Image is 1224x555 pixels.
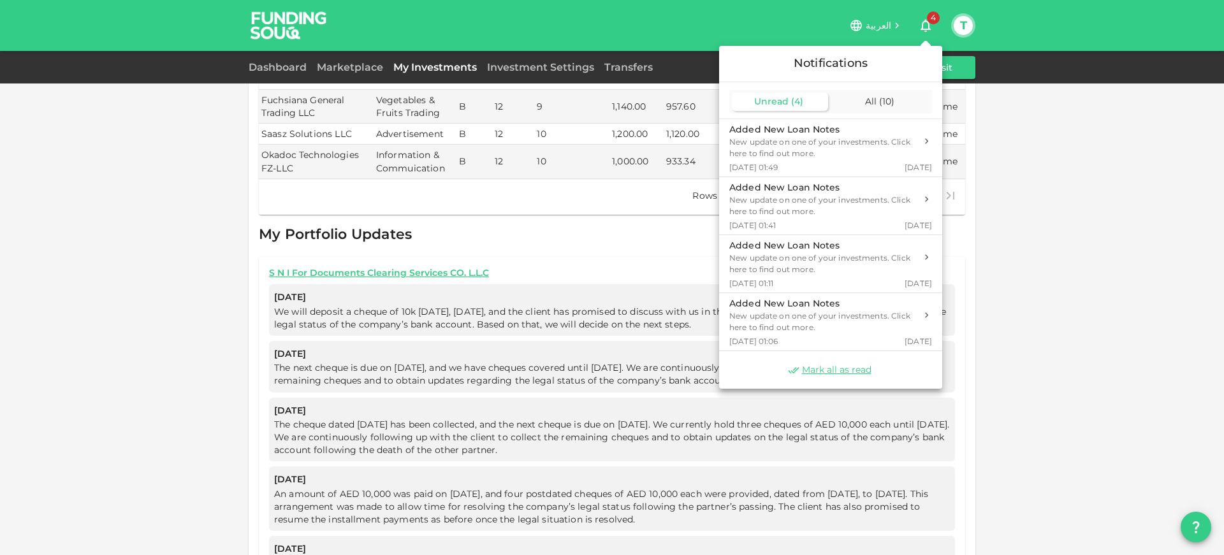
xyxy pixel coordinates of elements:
[905,220,932,231] span: [DATE]
[729,162,778,173] span: [DATE] 01:49
[791,96,803,107] span: ( 4 )
[794,56,868,70] span: Notifications
[905,162,932,173] span: [DATE]
[729,194,916,217] div: New update on one of your investments. Click here to find out more.
[729,297,916,310] div: Added New Loan Notes
[729,123,916,136] div: Added New Loan Notes
[729,220,776,231] span: [DATE] 01:41
[729,252,916,275] div: New update on one of your investments. Click here to find out more.
[729,278,774,289] span: [DATE] 01:11
[729,181,916,194] div: Added New Loan Notes
[729,310,916,333] div: New update on one of your investments. Click here to find out more.
[729,239,916,252] div: Added New Loan Notes
[729,336,778,347] span: [DATE] 01:06
[802,364,871,376] span: Mark all as read
[905,336,932,347] span: [DATE]
[905,278,932,289] span: [DATE]
[754,96,789,107] span: Unread
[729,136,916,159] div: New update on one of your investments. Click here to find out more.
[879,96,894,107] span: ( 10 )
[865,96,877,107] span: All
